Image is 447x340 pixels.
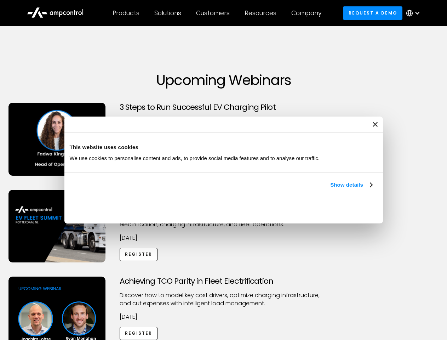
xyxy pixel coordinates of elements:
[120,103,328,112] h3: 3 Steps to Run Successful EV Charging Pilot
[154,9,181,17] div: Solutions
[196,9,230,17] div: Customers
[113,9,139,17] div: Products
[291,9,321,17] div: Company
[120,234,328,242] p: [DATE]
[120,313,328,321] p: [DATE]
[273,197,375,218] button: Okay
[70,143,378,152] div: This website uses cookies
[70,155,320,161] span: We use cookies to personalise content and ads, to provide social media features and to analyse ou...
[120,291,328,307] p: Discover how to model key cost drivers, optimize charging infrastructure, and cut expenses with i...
[330,181,372,189] a: Show details
[343,6,402,19] a: Request a demo
[245,9,276,17] div: Resources
[8,72,439,89] h1: Upcoming Webinars
[120,327,158,340] a: Register
[120,248,158,261] a: Register
[373,122,378,127] button: Close banner
[120,277,328,286] h3: Achieving TCO Parity in Fleet Electrification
